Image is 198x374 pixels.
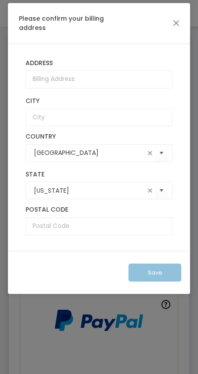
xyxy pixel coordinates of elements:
label: City [26,97,172,105]
input: Select State [34,186,145,195]
input: Postal Code [26,217,172,235]
label: Address [26,59,172,67]
button: Select [155,144,168,162]
input: Billing Address [26,70,172,88]
button: Select [155,182,168,200]
input: City [26,108,172,126]
label: Country [26,133,172,141]
span: clear [145,185,155,196]
span: clear [145,148,155,158]
label: State [26,171,172,179]
button: Close [171,18,182,29]
input: Select Country [34,148,145,158]
label: Postal Code [26,206,172,214]
h4: Please confirm your billing address [19,14,107,33]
